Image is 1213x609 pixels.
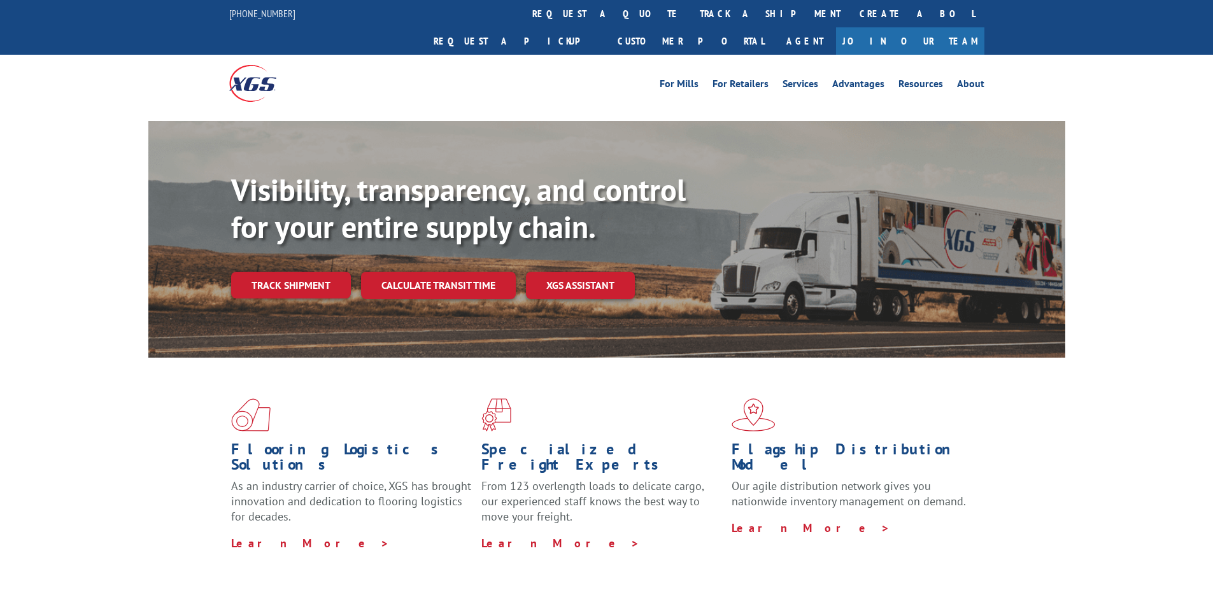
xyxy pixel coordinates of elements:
a: Track shipment [231,272,351,298]
a: Calculate transit time [361,272,516,299]
a: Request a pickup [424,27,608,55]
a: Learn More > [481,536,640,550]
a: Services [783,79,818,93]
p: From 123 overlength loads to delicate cargo, our experienced staff knows the best way to move you... [481,479,722,535]
a: Join Our Team [836,27,984,55]
a: [PHONE_NUMBER] [229,7,295,20]
img: xgs-icon-total-supply-chain-intelligence-red [231,398,271,431]
img: xgs-icon-flagship-distribution-model-red [732,398,776,431]
a: About [957,79,984,93]
h1: Flooring Logistics Solutions [231,442,472,479]
span: Our agile distribution network gives you nationwide inventory management on demand. [732,479,966,508]
a: Advantages [832,79,884,93]
h1: Specialized Freight Experts [481,442,722,479]
a: Customer Portal [608,27,774,55]
a: Learn More > [231,536,390,550]
a: For Retailers [713,79,769,93]
a: Resources [898,79,943,93]
img: xgs-icon-focused-on-flooring-red [481,398,511,431]
b: Visibility, transparency, and control for your entire supply chain. [231,170,686,246]
a: For Mills [660,79,699,93]
a: Agent [774,27,836,55]
span: As an industry carrier of choice, XGS has brought innovation and dedication to flooring logistics... [231,479,471,524]
a: Learn More > [732,521,890,535]
a: XGS ASSISTANT [526,272,635,299]
h1: Flagship Distribution Model [732,442,972,479]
